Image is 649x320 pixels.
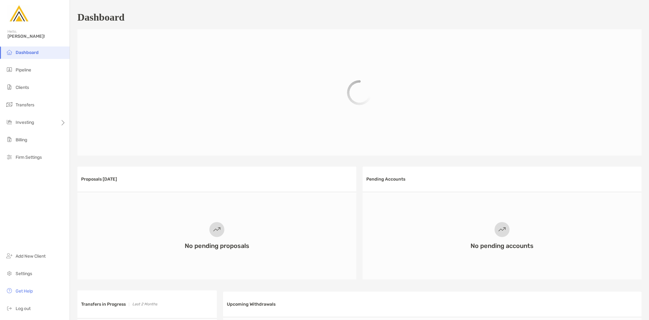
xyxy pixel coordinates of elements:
h3: No pending proposals [185,242,249,250]
img: firm-settings icon [6,153,13,161]
img: billing icon [6,136,13,143]
span: Log out [16,306,31,311]
img: get-help icon [6,287,13,294]
span: Get Help [16,288,33,294]
p: Last 2 Months [132,300,157,308]
span: Transfers [16,102,34,108]
h3: Proposals [DATE] [81,177,117,182]
span: Firm Settings [16,155,42,160]
img: clients icon [6,83,13,91]
span: Pipeline [16,67,31,73]
img: add_new_client icon [6,252,13,259]
span: Dashboard [16,50,39,55]
img: investing icon [6,118,13,126]
span: Billing [16,137,27,143]
h3: No pending accounts [471,242,534,250]
h3: Upcoming Withdrawals [227,302,276,307]
h3: Transfers in Progress [81,302,126,307]
span: [PERSON_NAME]! [7,34,66,39]
h1: Dashboard [77,12,124,23]
img: dashboard icon [6,48,13,56]
img: Zoe Logo [7,2,30,25]
img: logout icon [6,304,13,312]
span: Investing [16,120,34,125]
img: settings icon [6,269,13,277]
span: Clients [16,85,29,90]
img: pipeline icon [6,66,13,73]
span: Settings [16,271,32,276]
h3: Pending Accounts [366,177,405,182]
img: transfers icon [6,101,13,108]
span: Add New Client [16,254,46,259]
